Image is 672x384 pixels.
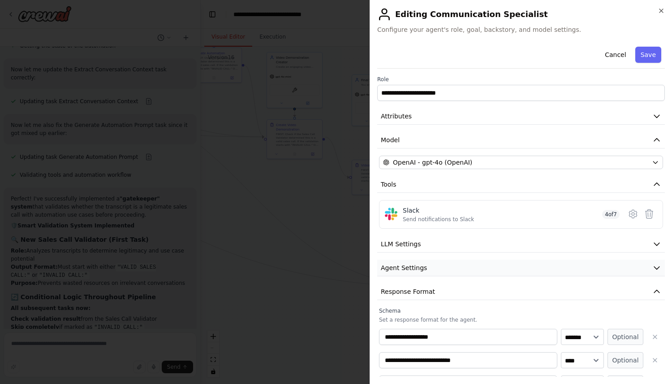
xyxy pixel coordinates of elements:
[377,236,665,253] button: LLM Settings
[607,352,643,368] button: Optional
[403,206,474,215] div: Slack
[379,316,663,323] p: Set a response format for the agent.
[385,208,397,220] img: Slack
[381,287,435,296] span: Response Format
[647,329,663,345] button: Delete is_valid_sales_call
[381,135,400,144] span: Model
[377,25,665,34] span: Configure your agent's role, goal, backstory, and model settings.
[641,206,657,222] button: Delete tool
[377,108,665,125] button: Attributes
[379,307,663,314] label: Schema
[381,112,412,121] span: Attributes
[625,206,641,222] button: Configure tool
[377,176,665,193] button: Tools
[607,329,643,345] button: Optional
[602,210,620,219] span: 4 of 7
[377,284,665,300] button: Response Format
[377,260,665,276] button: Agent Settings
[379,156,663,169] button: OpenAI - gpt-4o (OpenAI)
[393,158,472,167] span: OpenAI - gpt-4o (OpenAI)
[381,263,427,272] span: Agent Settings
[381,180,396,189] span: Tools
[647,352,663,368] button: Delete message_to_potential_customer
[381,240,421,249] span: LLM Settings
[403,216,474,223] div: Send notifications to Slack
[377,132,665,148] button: Model
[377,7,665,22] h2: Editing Communication Specialist
[377,76,665,83] label: Role
[599,47,631,63] button: Cancel
[635,47,661,63] button: Save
